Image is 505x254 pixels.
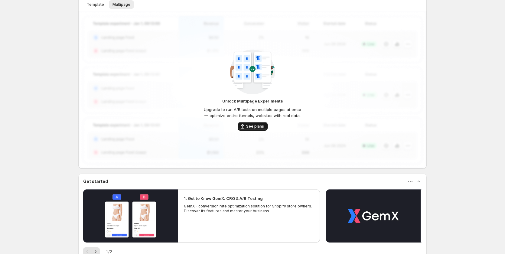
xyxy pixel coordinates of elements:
[222,98,283,104] p: Unlock Multipage Experiments
[203,106,302,119] p: Upgrade to run A/B tests on multiple pages at once — optimize entire funnels, websites with real ...
[184,195,263,201] h2: 1. Get to Know GemX: CRO & A/B Testing
[112,2,130,7] span: Multipage
[87,2,104,7] span: Template
[83,178,108,184] h3: Get started
[326,189,421,243] button: Play video
[83,189,178,243] button: Play video
[230,49,275,94] img: CampaignGroupTemplate
[238,122,268,131] button: See plans
[184,204,314,213] p: GemX - conversion rate optimization solution for Shopify store owners. Discover its features and ...
[246,124,264,129] span: See plans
